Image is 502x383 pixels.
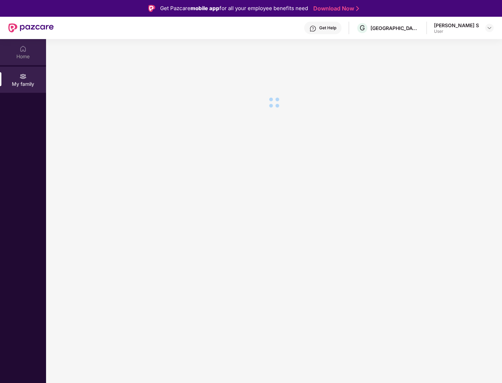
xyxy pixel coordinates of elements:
[370,25,419,31] div: [GEOGRAPHIC_DATA] INDIA PRIVATE LIMITED
[313,5,357,12] a: Download Now
[20,73,27,80] img: svg+xml;base64,PHN2ZyB3aWR0aD0iMjAiIGhlaWdodD0iMjAiIHZpZXdCb3g9IjAgMCAyMCAyMCIgZmlsbD0ibm9uZSIgeG...
[434,29,479,34] div: User
[434,22,479,29] div: [PERSON_NAME] S
[309,25,316,32] img: svg+xml;base64,PHN2ZyBpZD0iSGVscC0zMngzMiIgeG1sbnM9Imh0dHA6Ly93d3cudzMub3JnLzIwMDAvc3ZnIiB3aWR0aD...
[356,5,359,12] img: Stroke
[160,4,308,13] div: Get Pazcare for all your employee benefits need
[148,5,155,12] img: Logo
[190,5,219,12] strong: mobile app
[487,25,492,31] img: svg+xml;base64,PHN2ZyBpZD0iRHJvcGRvd24tMzJ4MzIiIHhtbG5zPSJodHRwOi8vd3d3LnczLm9yZy8yMDAwL3N2ZyIgd2...
[360,24,365,32] span: G
[319,25,336,31] div: Get Help
[20,45,27,52] img: svg+xml;base64,PHN2ZyBpZD0iSG9tZSIgeG1sbnM9Imh0dHA6Ly93d3cudzMub3JnLzIwMDAvc3ZnIiB3aWR0aD0iMjAiIG...
[8,23,54,32] img: New Pazcare Logo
